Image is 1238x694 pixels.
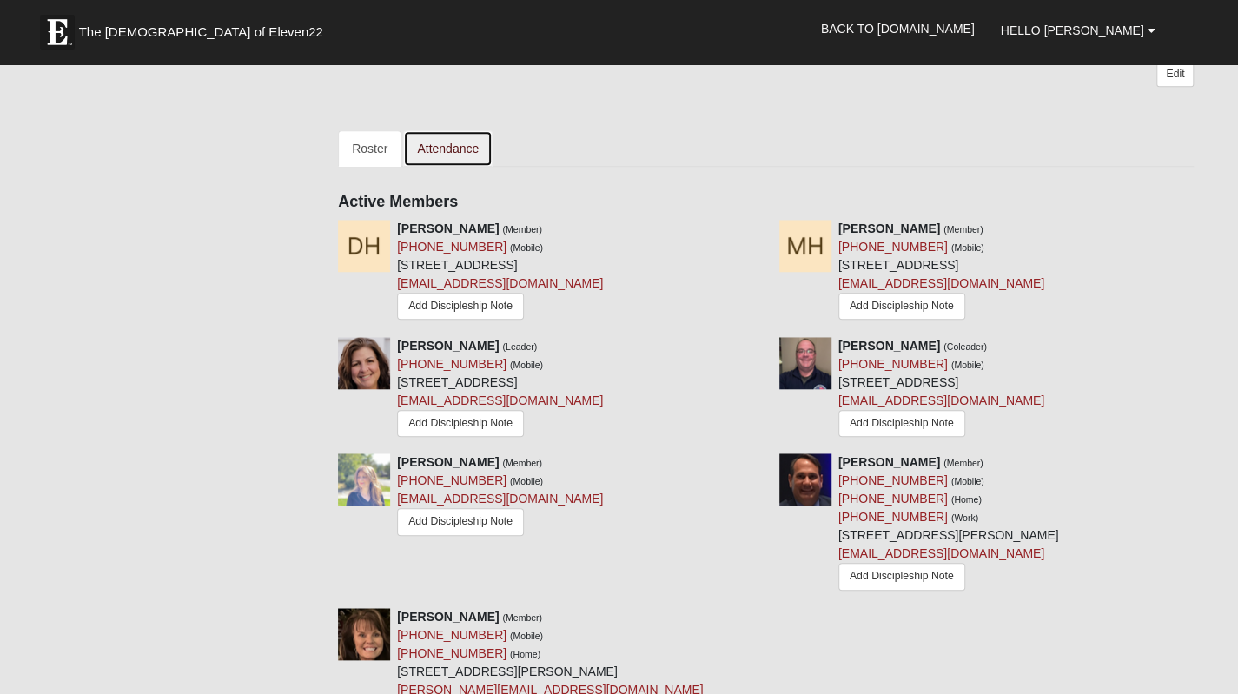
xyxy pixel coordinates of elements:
a: Roster [338,130,401,167]
div: [STREET_ADDRESS] [838,220,1044,324]
small: (Mobile) [510,476,543,486]
a: Hello [PERSON_NAME] [988,9,1168,52]
img: Eleven22 logo [40,15,75,50]
small: (Mobile) [510,242,543,253]
a: Add Discipleship Note [397,508,524,535]
a: Edit [1156,62,1194,87]
small: (Member) [502,458,542,468]
div: [STREET_ADDRESS] [838,337,1044,441]
small: (Mobile) [951,242,984,253]
a: Add Discipleship Note [397,293,524,320]
a: Add Discipleship Note [397,410,524,437]
a: [EMAIL_ADDRESS][DOMAIN_NAME] [397,492,603,506]
div: [STREET_ADDRESS][PERSON_NAME] [838,453,1059,594]
div: [STREET_ADDRESS] [397,337,603,441]
a: Add Discipleship Note [838,410,965,437]
strong: [PERSON_NAME] [397,455,499,469]
a: Add Discipleship Note [838,563,965,590]
small: (Leader) [502,341,537,352]
a: The [DEMOGRAPHIC_DATA] of Eleven22 [31,6,379,50]
a: [EMAIL_ADDRESS][DOMAIN_NAME] [838,393,1044,407]
a: [PHONE_NUMBER] [838,492,948,506]
a: Attendance [403,130,493,167]
a: [EMAIL_ADDRESS][DOMAIN_NAME] [838,546,1044,560]
a: [EMAIL_ADDRESS][DOMAIN_NAME] [397,276,603,290]
small: (Member) [943,458,983,468]
small: (Mobile) [951,476,984,486]
a: [EMAIL_ADDRESS][DOMAIN_NAME] [397,393,603,407]
strong: [PERSON_NAME] [838,221,940,235]
strong: [PERSON_NAME] [397,610,499,624]
small: (Member) [502,224,542,235]
strong: [PERSON_NAME] [397,339,499,353]
a: Back to [DOMAIN_NAME] [808,7,988,50]
a: [PHONE_NUMBER] [838,473,948,487]
a: Add Discipleship Note [838,293,965,320]
a: [PHONE_NUMBER] [397,240,506,254]
a: [PHONE_NUMBER] [838,240,948,254]
a: [PHONE_NUMBER] [397,646,506,660]
a: [PHONE_NUMBER] [838,510,948,524]
a: [PHONE_NUMBER] [397,357,506,371]
a: [EMAIL_ADDRESS][DOMAIN_NAME] [838,276,1044,290]
small: (Home) [951,494,982,505]
a: [PHONE_NUMBER] [838,357,948,371]
strong: [PERSON_NAME] [838,339,940,353]
small: (Mobile) [951,360,984,370]
a: [PHONE_NUMBER] [397,628,506,642]
span: Hello [PERSON_NAME] [1001,23,1144,37]
h4: Active Members [338,193,1194,212]
small: (Work) [951,512,978,523]
a: [PHONE_NUMBER] [397,473,506,487]
small: (Mobile) [510,631,543,641]
small: (Coleader) [943,341,987,352]
small: (Member) [943,224,983,235]
small: (Mobile) [510,360,543,370]
small: (Home) [510,649,540,659]
small: (Member) [502,612,542,623]
strong: [PERSON_NAME] [397,221,499,235]
span: The [DEMOGRAPHIC_DATA] of Eleven22 [79,23,323,41]
strong: [PERSON_NAME] [838,455,940,469]
div: [STREET_ADDRESS] [397,220,603,324]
